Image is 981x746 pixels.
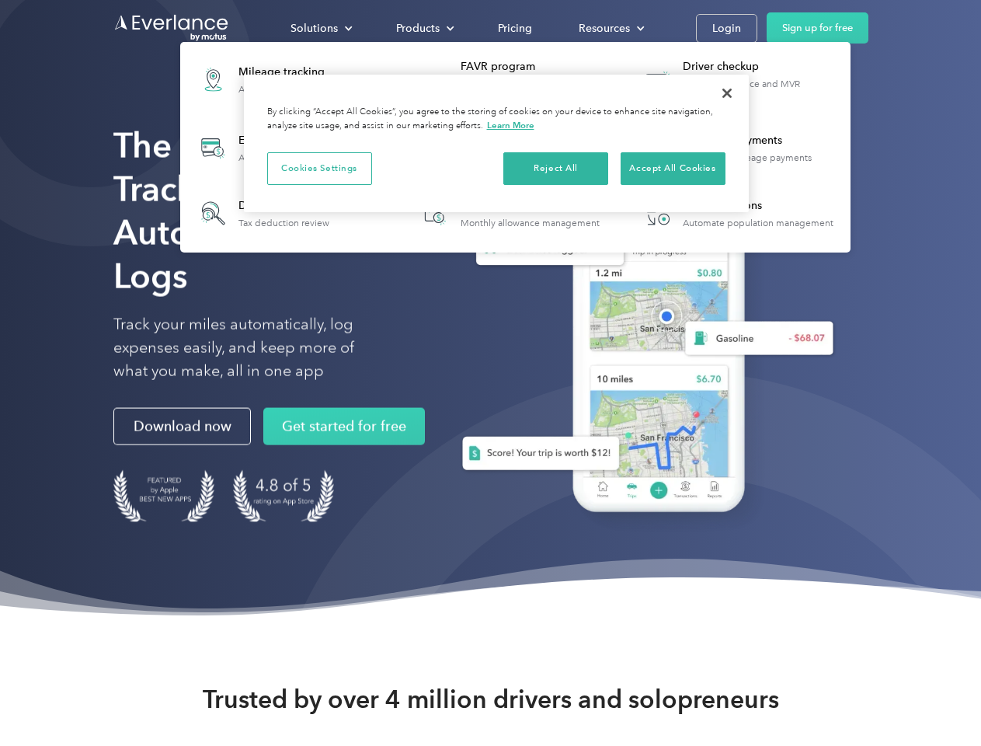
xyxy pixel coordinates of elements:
div: Mileage tracking [238,64,339,80]
div: Products [396,19,440,38]
p: Track your miles automatically, log expenses easily, and keep more of what you make, all in one app [113,313,391,383]
img: Everlance, mileage tracker app, expense tracking app [437,148,846,535]
a: Download now [113,408,251,445]
div: Tax deduction review [238,218,329,228]
div: Deduction finder [238,198,329,214]
div: Pricing [498,19,532,38]
div: By clicking “Accept All Cookies”, you agree to the storing of cookies on your device to enhance s... [267,106,725,133]
a: Accountable planMonthly allowance management [410,188,607,239]
a: Deduction finderTax deduction review [188,188,337,239]
a: Driver checkupLicense, insurance and MVR verification [632,51,843,108]
div: Products [381,15,467,42]
button: Accept All Cookies [621,152,725,185]
div: Expense tracking [238,133,350,148]
a: Go to homepage [113,13,230,43]
nav: Products [180,42,851,253]
a: Get started for free [263,408,425,445]
a: Sign up for free [767,12,868,44]
button: Reject All [503,152,608,185]
div: Resources [579,19,630,38]
a: FAVR programFixed & Variable Rate reimbursement design & management [410,51,621,108]
div: Solutions [275,15,365,42]
button: Close [710,76,744,110]
div: Cookie banner [244,75,749,212]
div: Automate population management [683,218,833,228]
div: FAVR program [461,59,620,75]
button: Cookies Settings [267,152,372,185]
a: HR IntegrationsAutomate population management [632,188,841,239]
strong: Trusted by over 4 million drivers and solopreneurs [203,684,779,715]
a: Pricing [482,15,548,42]
img: Badge for Featured by Apple Best New Apps [113,470,214,522]
div: Driver checkup [683,59,842,75]
div: Solutions [290,19,338,38]
a: Mileage trackingAutomatic mileage logs [188,51,347,108]
a: More information about your privacy, opens in a new tab [487,120,534,131]
div: Resources [563,15,657,42]
div: Monthly allowance management [461,218,600,228]
img: 4.9 out of 5 stars on the app store [233,470,334,522]
a: Expense trackingAutomatic transaction logs [188,120,358,176]
div: Login [712,19,741,38]
div: Privacy [244,75,749,212]
div: License, insurance and MVR verification [683,78,842,100]
a: Login [696,14,757,43]
div: HR Integrations [683,198,833,214]
div: Automatic mileage logs [238,84,339,95]
div: Automatic transaction logs [238,152,350,163]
